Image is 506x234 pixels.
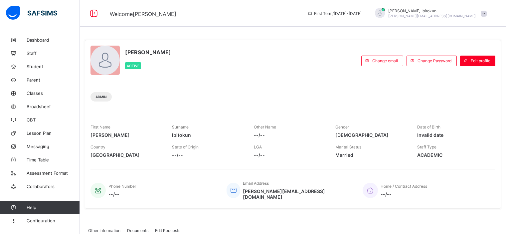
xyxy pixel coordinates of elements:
[90,132,162,138] span: [PERSON_NAME]
[27,144,80,149] span: Messaging
[388,8,476,13] span: [PERSON_NAME] Ibitokun
[27,77,80,83] span: Parent
[172,144,199,149] span: State of Origin
[243,181,269,186] span: Email Address
[372,58,398,63] span: Change email
[27,51,80,56] span: Staff
[418,58,451,63] span: Change Password
[243,188,353,200] span: [PERSON_NAME][EMAIL_ADDRESS][DOMAIN_NAME]
[27,218,80,223] span: Configuration
[27,117,80,122] span: CBT
[172,132,244,138] span: Ibitokun
[417,124,440,129] span: Date of Birth
[110,11,176,17] span: Welcome [PERSON_NAME]
[335,132,407,138] span: [DEMOGRAPHIC_DATA]
[381,191,427,197] span: --/--
[417,152,489,158] span: ACADEMIC
[335,152,407,158] span: Married
[90,152,162,158] span: [GEOGRAPHIC_DATA]
[127,64,139,68] span: Active
[172,124,189,129] span: Surname
[90,144,105,149] span: Country
[108,184,136,189] span: Phone Number
[27,91,80,96] span: Classes
[335,124,349,129] span: Gender
[6,6,57,20] img: safsims
[88,228,120,233] span: Other Information
[254,124,276,129] span: Other Name
[335,144,361,149] span: Marital Status
[155,228,180,233] span: Edit Requests
[27,104,80,109] span: Broadsheet
[471,58,490,63] span: Edit profile
[90,124,110,129] span: First Name
[27,170,80,176] span: Assessment Format
[368,8,490,19] div: OlufemiIbitokun
[27,130,80,136] span: Lesson Plan
[27,205,80,210] span: Help
[108,191,136,197] span: --/--
[27,64,80,69] span: Student
[417,132,489,138] span: Invalid date
[127,228,148,233] span: Documents
[95,95,107,99] span: Admin
[27,157,80,162] span: Time Table
[417,144,436,149] span: Staff Type
[388,14,476,18] span: [PERSON_NAME][EMAIL_ADDRESS][DOMAIN_NAME]
[254,144,262,149] span: LGA
[27,37,80,43] span: Dashboard
[254,132,325,138] span: --/--
[27,184,80,189] span: Collaborators
[125,49,171,56] span: [PERSON_NAME]
[381,184,427,189] span: Home / Contract Address
[172,152,244,158] span: --/--
[307,11,362,16] span: session/term information
[254,152,325,158] span: --/--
